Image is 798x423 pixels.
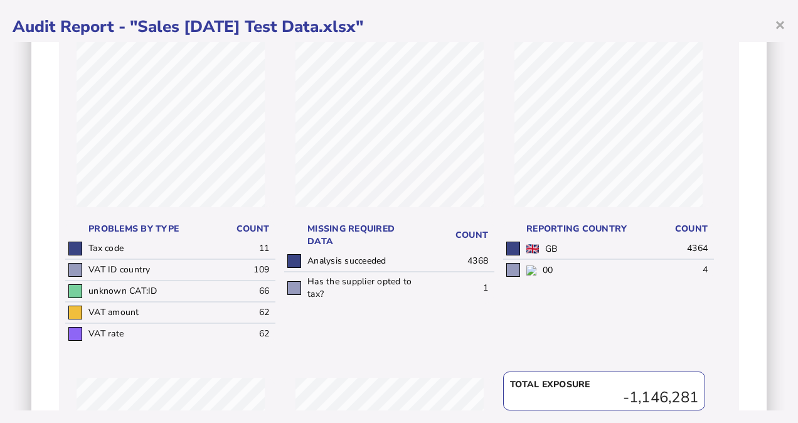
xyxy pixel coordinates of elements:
[85,323,203,344] td: VAT rate
[642,259,714,280] td: 4
[545,243,558,255] label: GB
[203,302,275,323] td: 62
[304,220,422,251] th: Missing required data
[203,238,275,259] td: 11
[85,238,203,259] td: Tax code
[422,251,494,272] td: 4368
[13,16,785,38] h1: Audit Report - "Sales [DATE] Test Data.xlsx"
[526,265,536,276] img: 00.png
[510,378,698,391] div: Total exposure
[775,13,785,36] span: ×
[203,323,275,344] td: 62
[642,220,714,238] th: Count
[85,259,203,281] td: VAT ID country
[526,244,539,254] img: gb.png
[422,272,494,304] td: 1
[523,220,642,238] th: Reporting country
[85,281,203,302] td: unknown CAT:ID
[642,238,714,259] td: 4364
[304,251,422,272] td: Analysis succeeded
[203,259,275,281] td: 109
[543,264,553,276] label: 00
[85,302,203,323] td: VAT amount
[510,391,698,404] div: -1,146,281
[203,281,275,302] td: 66
[304,272,422,304] td: Has the supplier opted to tax?
[203,220,275,238] th: Count
[422,220,494,251] th: Count
[85,220,203,238] th: Problems by type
